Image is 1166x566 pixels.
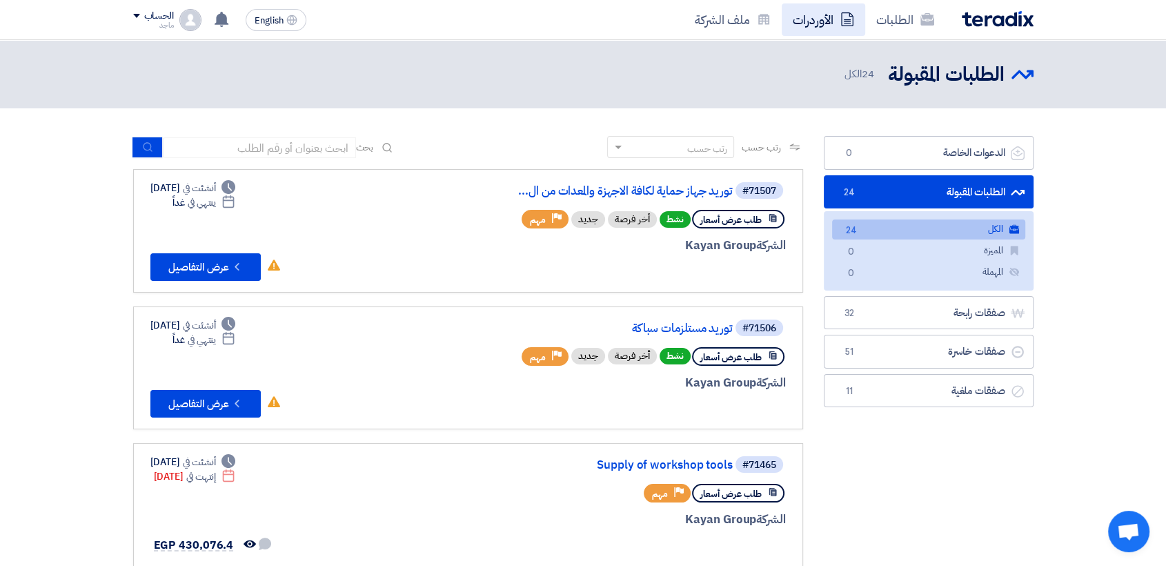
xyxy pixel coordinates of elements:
div: غداً [172,333,235,347]
span: إنتهت في [186,469,216,484]
a: صفقات ملغية11 [824,374,1034,408]
button: عرض التفاصيل [150,390,261,418]
div: [DATE] [150,455,236,469]
span: مهم [530,213,546,226]
button: English [246,9,306,31]
span: طلب عرض أسعار [700,487,762,500]
span: طلب عرض أسعار [700,213,762,226]
span: 11 [841,384,858,398]
span: رتب حسب [741,140,780,155]
a: الكل [832,219,1025,240]
a: الطلبات المقبولة24 [824,175,1034,209]
input: ابحث بعنوان أو رقم الطلب [163,137,356,158]
div: رتب حسب [686,141,727,156]
a: توريد جهاز حماية لكافة الاجهزة والمعدات من ال... [457,185,733,197]
a: صفقات رابحة32 [824,296,1034,330]
span: ينتهي في [188,195,216,210]
a: المميزة [832,241,1025,261]
div: جديد [571,348,605,364]
div: غداً [172,195,235,210]
img: profile_test.png [179,9,201,31]
span: طلب عرض أسعار [700,351,762,364]
span: الشركة [756,511,786,528]
span: 0 [843,266,860,281]
div: أخر فرصة [608,348,657,364]
h2: الطلبات المقبولة [888,61,1005,88]
div: [DATE] [154,469,236,484]
span: ينتهي في [188,333,216,347]
a: المهملة [832,262,1025,282]
div: [DATE] [150,181,236,195]
span: نشط [660,211,691,228]
a: توريد مستلزمات سباكة [457,322,733,335]
div: Kayan Group [454,511,786,529]
div: Kayan Group [454,237,786,255]
div: الحساب [144,10,174,22]
span: الكل [844,66,876,82]
button: عرض التفاصيل [150,253,261,281]
div: أخر فرصة [608,211,657,228]
span: 24 [862,66,874,81]
a: صفقات خاسرة51 [824,335,1034,369]
span: بحث [356,140,374,155]
a: الدعوات الخاصة0 [824,136,1034,170]
div: Open chat [1108,511,1149,552]
div: #71465 [742,460,776,470]
a: الطلبات [865,3,945,36]
div: ماجد [133,21,174,29]
div: Kayan Group [454,374,786,392]
span: أنشئت في [183,181,216,195]
span: English [255,16,284,26]
span: الشركة [756,374,786,391]
div: #71506 [742,324,776,333]
span: الشركة [756,237,786,254]
span: 32 [841,306,858,320]
div: #71507 [742,186,776,196]
div: [DATE] [150,318,236,333]
span: EGP 430,076.4 [154,537,234,554]
span: 0 [841,146,858,160]
span: 24 [843,224,860,238]
span: نشط [660,348,691,364]
a: Supply of workshop tools [457,459,733,471]
span: أنشئت في [183,318,216,333]
span: 0 [843,245,860,260]
a: الأوردرات [782,3,865,36]
span: مهم [530,351,546,364]
span: 24 [841,186,858,199]
span: 51 [841,345,858,359]
span: مهم [652,487,668,500]
a: ملف الشركة [684,3,782,36]
div: جديد [571,211,605,228]
span: أنشئت في [183,455,216,469]
img: Teradix logo [962,11,1034,27]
